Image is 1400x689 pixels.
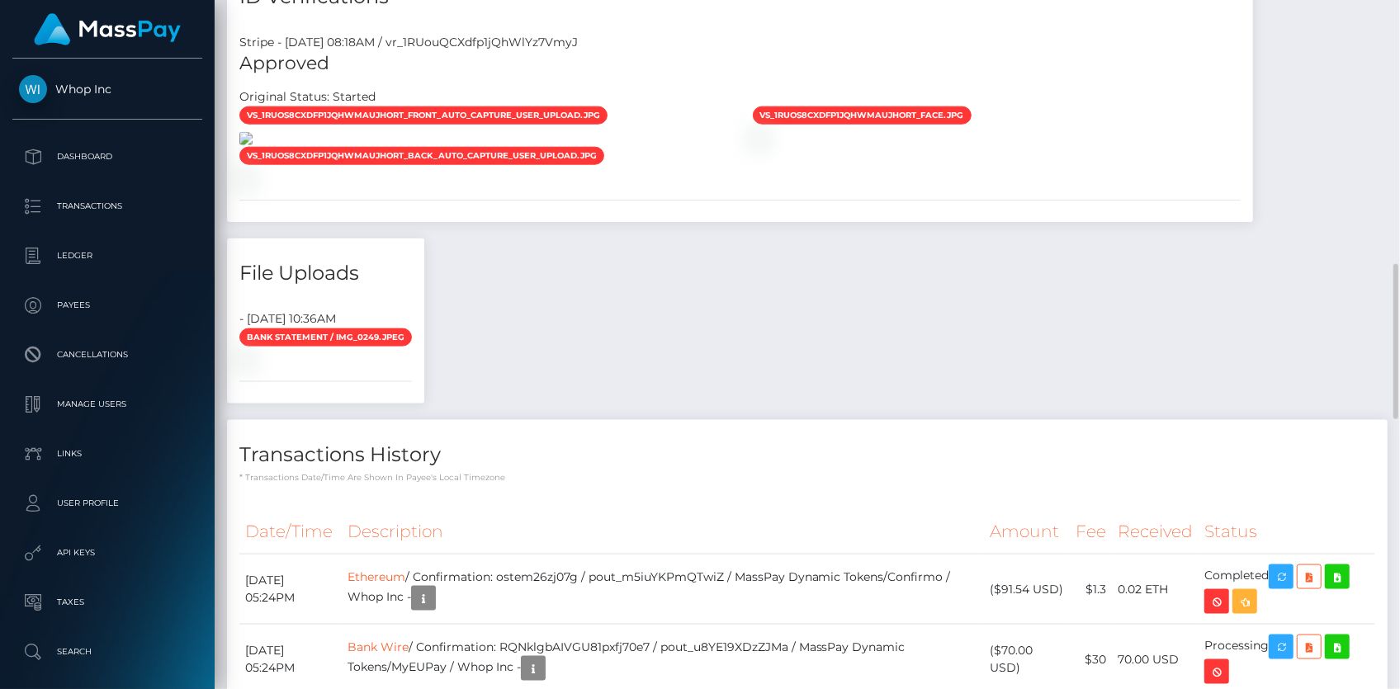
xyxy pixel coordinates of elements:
a: Transactions [12,186,202,227]
p: User Profile [19,491,196,516]
p: Search [19,639,196,664]
p: API Keys [19,540,196,565]
p: Taxes [19,590,196,615]
a: API Keys [12,532,202,573]
div: - [DATE] 10:36AM [227,310,424,328]
span: vs_1RUos8CXdfp1jQhWMAUJHorT_front_auto_capture_user_upload.jpg [239,106,608,125]
span: Bank Statement / IMG_0249.jpeg [239,328,412,347]
th: Fee [1070,509,1112,555]
a: Bank Wire [348,639,409,654]
span: vs_1RUos8CXdfp1jQhWMAUJHorT_back_auto_capture_user_upload.jpg [239,147,604,165]
span: vs_1RUos8CXdfp1jQhWMAUJHorT_face.jpg [753,106,972,125]
a: Ethereum [348,569,405,584]
p: * Transactions date/time are shown in payee's local timezone [239,471,1375,484]
img: 94ce6b24-f0f3-46de-9f7c-833ae0af14a5 [239,353,253,366]
td: ($91.54 USD) [984,555,1071,625]
h4: Transactions History [239,441,1375,470]
a: Taxes [12,582,202,623]
th: Amount [984,509,1071,555]
td: Completed [1199,555,1375,625]
td: $1.3 [1070,555,1112,625]
p: Links [19,441,196,466]
h5: Approved [239,51,1241,77]
a: Links [12,433,202,474]
a: Dashboard [12,136,202,177]
h4: File Uploads [239,259,412,288]
img: vr_1RUouQCXdfp1jQhWlYz7VmyJfile_1RUotmCXdfp1jQhWuV0nT7Hu [239,172,253,186]
th: Status [1199,509,1375,555]
a: Cancellations [12,334,202,375]
a: Payees [12,285,202,326]
img: MassPay Logo [34,13,181,45]
a: User Profile [12,483,202,524]
p: Dashboard [19,144,196,169]
th: Description [342,509,984,555]
p: Cancellations [19,342,196,367]
a: Manage Users [12,384,202,425]
img: vr_1RUouQCXdfp1jQhWlYz7VmyJfile_1RUot5CXdfp1jQhWwyO3IJC8 [239,132,253,145]
img: Whop Inc [19,75,47,103]
td: 0.02 ETH [1112,555,1199,625]
a: Ledger [12,235,202,276]
p: Ledger [19,243,196,268]
a: Search [12,631,202,672]
th: Date/Time [239,509,342,555]
div: Stripe - [DATE] 08:18AM / vr_1RUouQCXdfp1jQhWlYz7VmyJ [227,34,1253,51]
img: vr_1RUouQCXdfp1jQhWlYz7VmyJfile_1RUouGCXdfp1jQhWq0jrvRlw [753,132,766,145]
span: Whop Inc [12,82,202,97]
p: Manage Users [19,392,196,417]
th: Received [1112,509,1199,555]
p: Transactions [19,194,196,219]
p: Payees [19,293,196,318]
td: / Confirmation: ostem26zj07g / pout_m5iuYKPmQTwiZ / MassPay Dynamic Tokens/Confirmo / Whop Inc - [342,555,984,625]
h7: Original Status: Started [239,89,376,104]
td: [DATE] 05:24PM [239,555,342,625]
